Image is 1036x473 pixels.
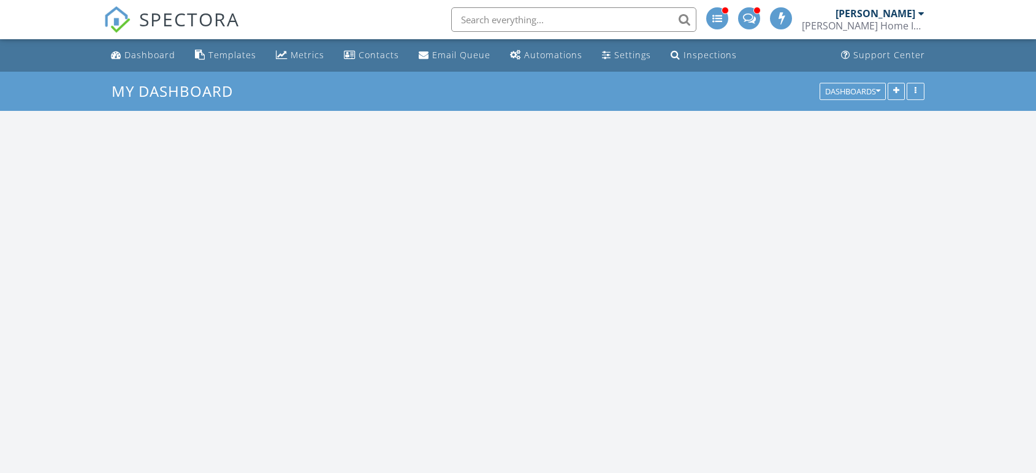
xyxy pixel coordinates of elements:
[825,87,880,96] div: Dashboards
[505,44,587,67] a: Automations (Advanced)
[451,7,696,32] input: Search everything...
[359,49,399,61] div: Contacts
[836,44,930,67] a: Support Center
[684,49,737,61] div: Inspections
[271,44,329,67] a: Metrics
[106,44,180,67] a: Dashboard
[802,20,924,32] div: Dobbins Home Inspection
[414,44,495,67] a: Email Queue
[104,17,240,42] a: SPECTORA
[112,81,243,101] a: My Dashboard
[853,49,925,61] div: Support Center
[291,49,324,61] div: Metrics
[104,6,131,33] img: The Best Home Inspection Software - Spectora
[124,49,175,61] div: Dashboard
[339,44,404,67] a: Contacts
[820,83,886,100] button: Dashboards
[190,44,261,67] a: Templates
[614,49,651,61] div: Settings
[597,44,656,67] a: Settings
[524,49,582,61] div: Automations
[208,49,256,61] div: Templates
[666,44,742,67] a: Inspections
[836,7,915,20] div: [PERSON_NAME]
[432,49,490,61] div: Email Queue
[139,6,240,32] span: SPECTORA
